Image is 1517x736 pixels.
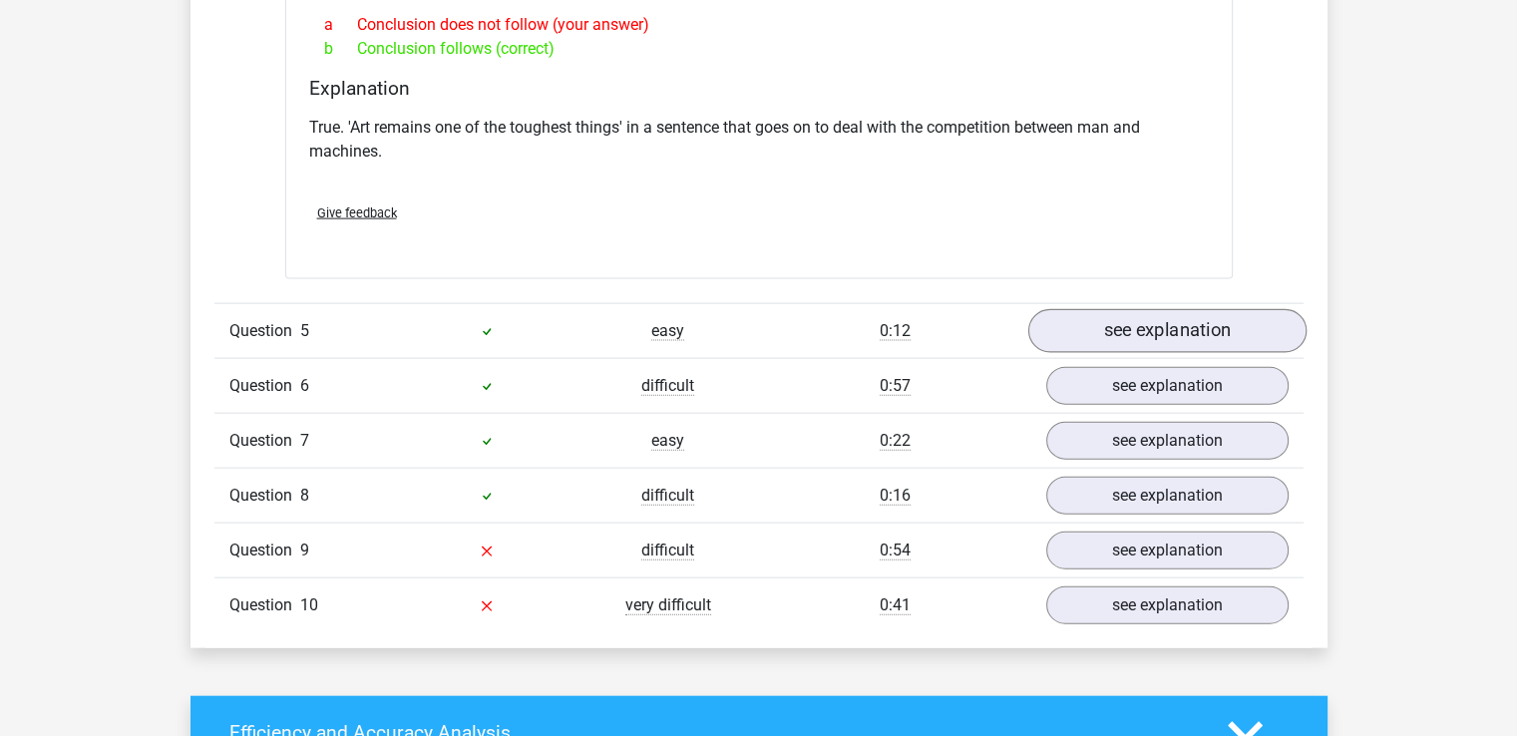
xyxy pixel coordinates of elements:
span: 0:41 [880,595,911,615]
span: difficult [641,541,694,560]
a: see explanation [1046,586,1289,624]
span: easy [651,321,684,341]
h4: Explanation [309,77,1209,100]
a: see explanation [1046,422,1289,460]
a: see explanation [1046,532,1289,569]
a: see explanation [1046,367,1289,405]
div: Conclusion follows (correct) [309,37,1209,61]
a: see explanation [1027,310,1306,354]
span: difficult [641,376,694,396]
span: 10 [300,595,318,614]
span: 8 [300,486,309,505]
span: 0:16 [880,486,911,506]
span: a [324,13,357,37]
span: very difficult [625,595,711,615]
span: 6 [300,376,309,395]
span: easy [651,431,684,451]
span: 0:57 [880,376,911,396]
span: 0:54 [880,541,911,560]
span: Question [229,484,300,508]
span: Question [229,539,300,562]
span: Give feedback [317,205,397,220]
span: 0:22 [880,431,911,451]
span: b [324,37,357,61]
span: Question [229,429,300,453]
span: difficult [641,486,694,506]
span: Question [229,319,300,343]
span: Question [229,374,300,398]
a: see explanation [1046,477,1289,515]
span: 7 [300,431,309,450]
span: 5 [300,321,309,340]
span: Question [229,593,300,617]
p: True. 'Art remains one of the toughest things' in a sentence that goes on to deal with the compet... [309,116,1209,164]
span: 9 [300,541,309,559]
span: 0:12 [880,321,911,341]
div: Conclusion does not follow (your answer) [309,13,1209,37]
